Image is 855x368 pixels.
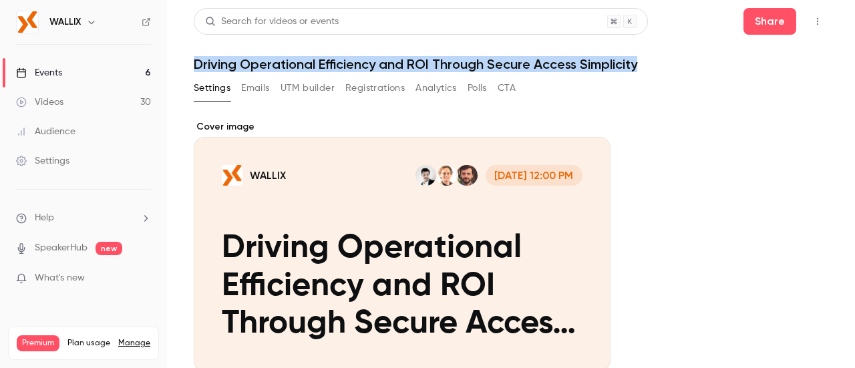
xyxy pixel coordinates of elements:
div: Settings [16,154,69,168]
iframe: Noticeable Trigger [135,272,151,285]
button: Settings [194,77,230,99]
h1: Driving Operational Efficiency and ROI Through Secure Access Simplicity [194,56,828,72]
a: Manage [118,338,150,349]
button: Share [743,8,796,35]
span: What's new [35,271,85,285]
img: WALLIX [17,11,38,33]
span: Premium [17,335,59,351]
button: UTM builder [281,77,335,99]
a: SpeakerHub [35,241,88,255]
div: Search for videos or events [205,15,339,29]
label: Cover image [194,120,611,134]
li: help-dropdown-opener [16,211,151,225]
span: Plan usage [67,338,110,349]
span: new [96,242,122,255]
div: Audience [16,125,75,138]
div: Videos [16,96,63,109]
button: Analytics [415,77,457,99]
h6: WALLIX [49,15,81,29]
button: Emails [241,77,269,99]
button: Polls [468,77,487,99]
span: Help [35,211,54,225]
button: Registrations [345,77,405,99]
button: CTA [498,77,516,99]
div: Events [16,66,62,79]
